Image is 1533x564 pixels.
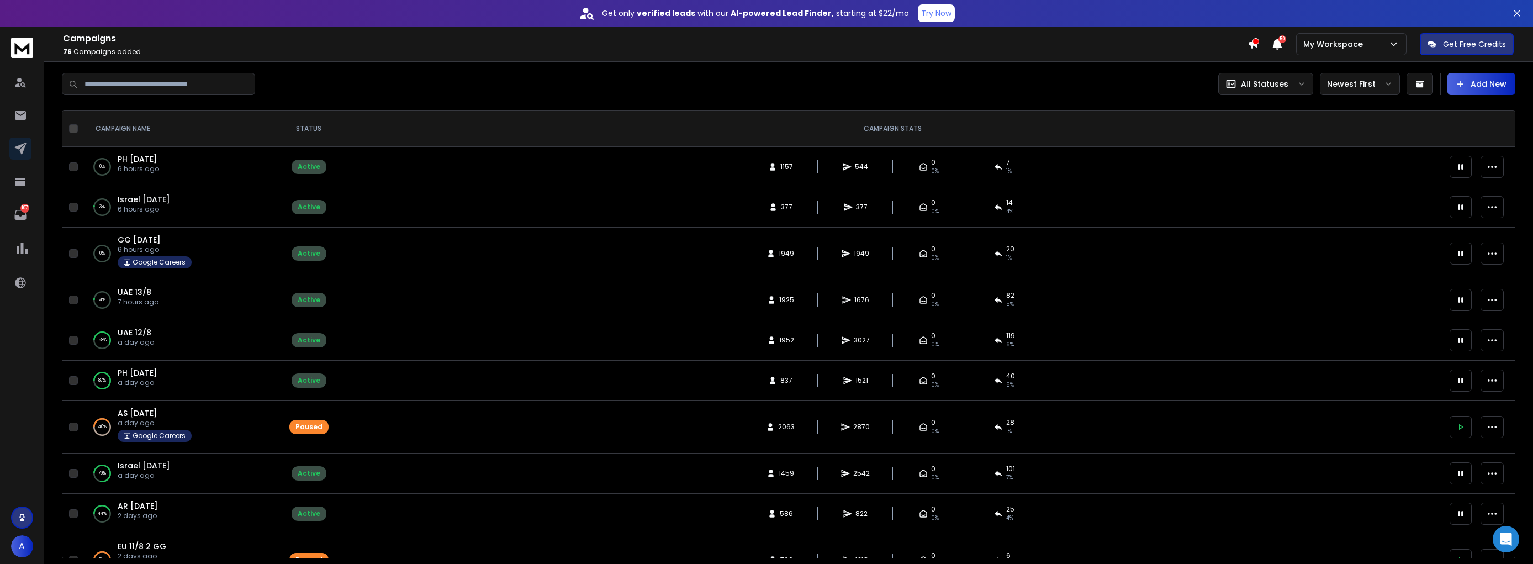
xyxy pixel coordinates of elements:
button: A [11,535,33,557]
p: 7 hours ago [118,298,158,307]
button: Add New [1447,73,1515,95]
span: 837 [780,376,792,385]
p: Google Careers [133,258,186,267]
p: Google Careers [133,431,186,440]
td: 0%PH [DATE]6 hours ago [82,147,276,187]
span: 2870 [853,423,870,431]
img: logo [11,38,33,58]
span: 5 % [1006,381,1014,389]
p: 107 [20,204,29,213]
a: UAE 12/8 [118,327,151,338]
span: 0 [931,372,935,381]
span: 377 [856,203,868,212]
a: PH [DATE] [118,154,157,165]
span: 28 [1006,418,1014,427]
span: 3027 [854,336,870,345]
p: 4 % [99,294,105,305]
a: EU 11/8 2 GG [118,541,166,552]
span: 101 [1006,465,1015,473]
span: 14 [1006,198,1013,207]
td: 87%PH [DATE]a day ago [82,361,276,401]
a: Israel [DATE] [118,194,170,205]
span: 6 [1006,551,1011,560]
p: Get only with our starting at $22/mo [602,8,909,19]
span: 1925 [779,296,794,304]
a: AS [DATE] [118,408,157,419]
div: Open Intercom Messenger [1493,526,1519,552]
div: Active [298,249,320,258]
div: Active [298,509,320,518]
span: 1952 [779,336,794,345]
span: 0 [931,505,935,514]
span: 0% [931,207,939,216]
span: 0 [931,418,935,427]
span: 0% [931,254,939,262]
span: 0% [931,167,939,176]
span: UAE 13/8 [118,287,151,298]
span: 4 % [1006,514,1013,523]
p: 6 hours ago [118,165,159,173]
span: 1 % [1006,254,1012,262]
span: Israel [DATE] [118,460,170,471]
p: Get Free Credits [1443,39,1506,50]
p: 44 % [98,508,107,519]
span: 0 [931,465,935,473]
span: 50 [1278,35,1286,43]
button: Newest First [1320,73,1400,95]
button: Try Now [918,4,955,22]
span: 6 % [1006,340,1014,349]
p: 6 hours ago [118,205,170,214]
span: 1676 [854,296,869,304]
p: 79 % [98,468,106,479]
span: 1521 [855,376,868,385]
p: 58 % [98,335,107,346]
p: 0 % [99,161,105,172]
span: 0% [931,514,939,523]
span: 2542 [853,469,870,478]
span: 1 % [1006,167,1012,176]
strong: verified leads [637,8,695,19]
div: Active [298,162,320,171]
th: CAMPAIGN NAME [82,111,276,147]
span: 4 % [1006,207,1013,216]
p: 40 % [98,421,107,433]
div: Active [298,296,320,304]
p: a day ago [118,471,170,480]
span: 0% [931,300,939,309]
td: 4%UAE 13/87 hours ago [82,280,276,320]
p: 3 % [99,202,105,213]
p: Try Now [921,8,951,19]
p: a day ago [118,419,192,428]
span: 1459 [779,469,794,478]
span: 5 % [1006,300,1014,309]
strong: AI-powered Lead Finder, [731,8,834,19]
p: My Workspace [1303,39,1367,50]
span: 25 [1006,505,1014,514]
span: 2063 [778,423,795,431]
a: AR [DATE] [118,500,158,512]
span: 0 [931,551,935,560]
a: PH [DATE] [118,367,157,378]
div: Active [298,376,320,385]
span: 1 % [1006,427,1012,436]
span: 586 [780,509,793,518]
span: 0 [931,198,935,207]
p: 87 % [98,375,106,386]
a: 107 [9,204,31,226]
span: 0 [931,331,935,340]
th: STATUS [276,111,342,147]
p: a day ago [118,378,157,387]
span: 0% [931,340,939,349]
span: GG [DATE] [118,234,161,245]
span: 0 [931,245,935,254]
div: Paused [295,423,323,431]
span: 40 [1006,372,1015,381]
span: 0% [931,427,939,436]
